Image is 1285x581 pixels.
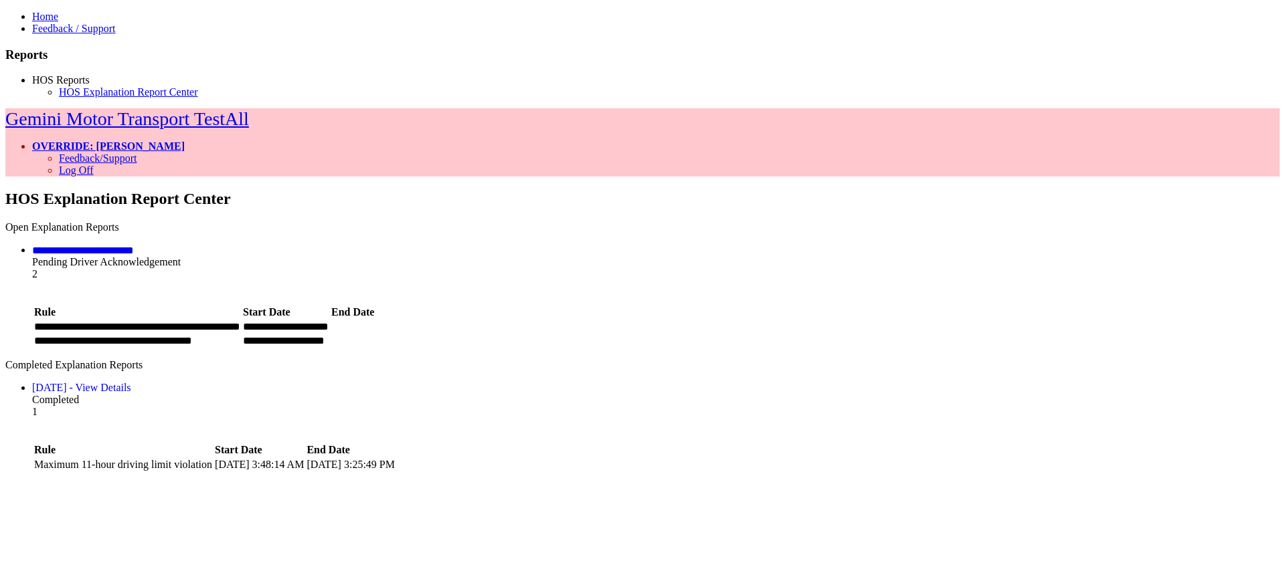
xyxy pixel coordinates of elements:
[5,221,1280,233] div: Open Explanation Reports
[5,47,1280,62] h3: Reports
[32,11,58,22] a: Home
[32,23,115,34] a: Feedback / Support
[306,443,396,457] th: End Date
[59,86,198,98] a: HOS Explanation Report Center
[5,359,1280,371] div: Completed Explanation Reports
[32,406,1280,418] div: 1
[5,190,1280,208] h2: HOS Explanation Report Center
[32,256,181,267] span: Pending Driver Acknowledgement
[242,306,329,319] th: Start Date
[214,458,305,471] td: [DATE] 3:48:14 AM
[32,394,79,405] span: Completed
[59,152,137,164] a: Feedback/Support
[32,268,1280,280] div: 2
[307,459,395,471] div: [DATE] 3:25:49 PM
[59,164,94,176] a: Log Off
[32,382,131,393] a: [DATE] - View Details
[214,443,305,457] th: Start Date
[33,306,241,319] th: Rule
[33,443,213,457] th: Rule
[32,74,90,86] a: HOS Reports
[33,458,213,471] td: Maximum 11-hour driving limit violation
[5,108,249,129] a: Gemini Motor Transport TestAll
[331,306,375,319] th: End Date
[32,140,185,152] a: OVERRIDE: [PERSON_NAME]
